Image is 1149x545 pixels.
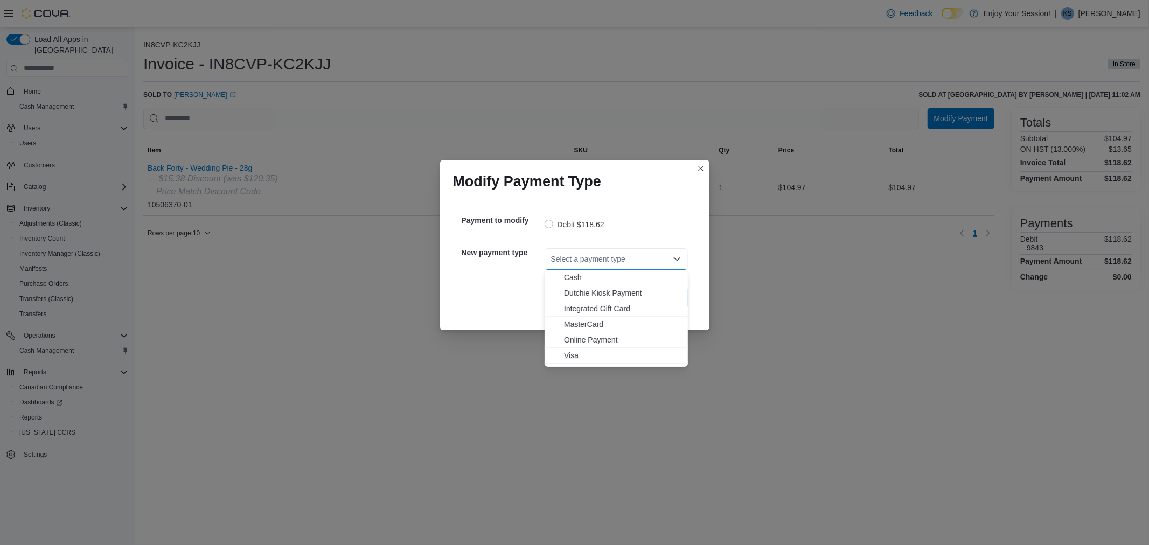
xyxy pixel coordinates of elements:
button: Integrated Gift Card [545,301,688,317]
button: Online Payment [545,332,688,348]
button: MasterCard [545,317,688,332]
span: Online Payment [564,334,681,345]
span: Dutchie Kiosk Payment [564,288,681,298]
button: Dutchie Kiosk Payment [545,285,688,301]
h5: New payment type [462,242,542,263]
span: Cash [564,272,681,283]
button: Visa [545,348,688,364]
input: Accessible screen reader label [551,253,552,265]
label: Debit $118.62 [545,218,604,231]
button: Close list of options [673,255,681,263]
h1: Modify Payment Type [453,173,602,190]
span: Visa [564,350,681,361]
h5: Payment to modify [462,209,542,231]
button: Closes this modal window [694,162,707,175]
div: Choose from the following options [545,270,688,364]
span: Integrated Gift Card [564,303,681,314]
button: Cash [545,270,688,285]
span: MasterCard [564,319,681,330]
